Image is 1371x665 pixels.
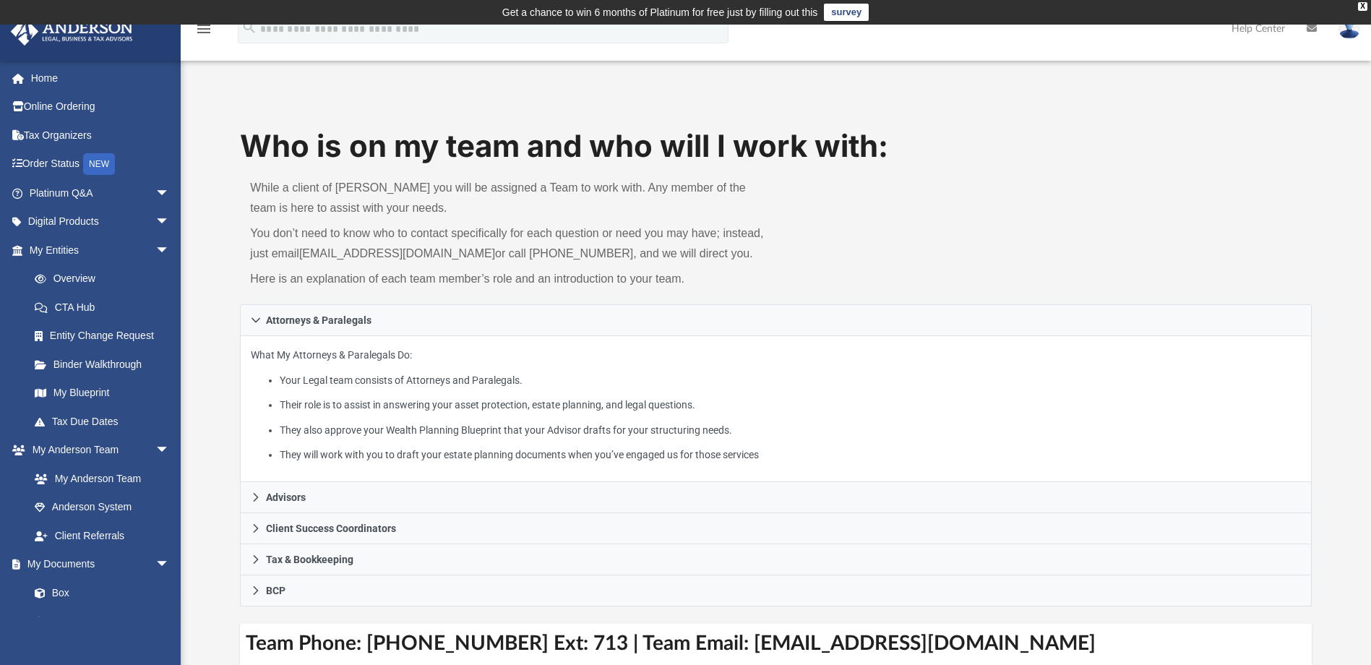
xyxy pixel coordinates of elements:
[240,336,1311,483] div: Attorneys & Paralegals
[20,607,184,636] a: Meeting Minutes
[7,17,137,46] img: Anderson Advisors Platinum Portal
[280,421,1301,439] li: They also approve your Wealth Planning Blueprint that your Advisor drafts for your structuring ne...
[240,575,1311,606] a: BCP
[10,93,192,121] a: Online Ordering
[20,578,177,607] a: Box
[299,247,495,259] a: [EMAIL_ADDRESS][DOMAIN_NAME]
[10,150,192,179] a: Order StatusNEW
[10,179,192,207] a: Platinum Q&Aarrow_drop_down
[280,446,1301,464] li: They will work with you to draft your estate planning documents when you’ve engaged us for those ...
[266,554,353,565] span: Tax & Bookkeeping
[155,550,184,580] span: arrow_drop_down
[250,223,765,264] p: You don’t need to know who to contact specifically for each question or need you may have; instea...
[10,121,192,150] a: Tax Organizers
[20,521,184,550] a: Client Referrals
[1338,18,1360,39] img: User Pic
[266,523,396,533] span: Client Success Coordinators
[20,293,192,322] a: CTA Hub
[240,624,1311,664] h3: Team Phone: [PHONE_NUMBER] Ext: 713 | Team Email: [EMAIL_ADDRESS][DOMAIN_NAME]
[10,64,192,93] a: Home
[280,372,1301,390] li: Your Legal team consists of Attorneys and Paralegals.
[250,178,765,218] p: While a client of [PERSON_NAME] you will be assigned a Team to work with. Any member of the team ...
[266,315,371,325] span: Attorneys & Paralegals
[195,20,212,38] i: menu
[240,544,1311,575] a: Tax & Bookkeeping
[10,207,192,236] a: Digital Productsarrow_drop_down
[240,482,1311,513] a: Advisors
[155,179,184,208] span: arrow_drop_down
[266,585,285,596] span: BCP
[20,464,177,493] a: My Anderson Team
[155,236,184,265] span: arrow_drop_down
[20,379,184,408] a: My Blueprint
[240,125,1311,168] h1: Who is on my team and who will I work with:
[20,493,184,522] a: Anderson System
[251,346,1300,464] p: What My Attorneys & Paralegals Do:
[250,269,765,289] p: Here is an explanation of each team member’s role and an introduction to your team.
[240,304,1311,336] a: Attorneys & Paralegals
[280,396,1301,414] li: Their role is to assist in answering your asset protection, estate planning, and legal questions.
[241,20,257,35] i: search
[195,27,212,38] a: menu
[155,207,184,237] span: arrow_drop_down
[502,4,818,21] div: Get a chance to win 6 months of Platinum for free just by filling out this
[10,436,184,465] a: My Anderson Teamarrow_drop_down
[83,153,115,175] div: NEW
[20,407,192,436] a: Tax Due Dates
[155,436,184,465] span: arrow_drop_down
[20,350,192,379] a: Binder Walkthrough
[1358,2,1367,11] div: close
[20,322,192,351] a: Entity Change Request
[266,492,306,502] span: Advisors
[10,236,192,265] a: My Entitiesarrow_drop_down
[20,265,192,293] a: Overview
[824,4,869,21] a: survey
[240,513,1311,544] a: Client Success Coordinators
[10,550,184,579] a: My Documentsarrow_drop_down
